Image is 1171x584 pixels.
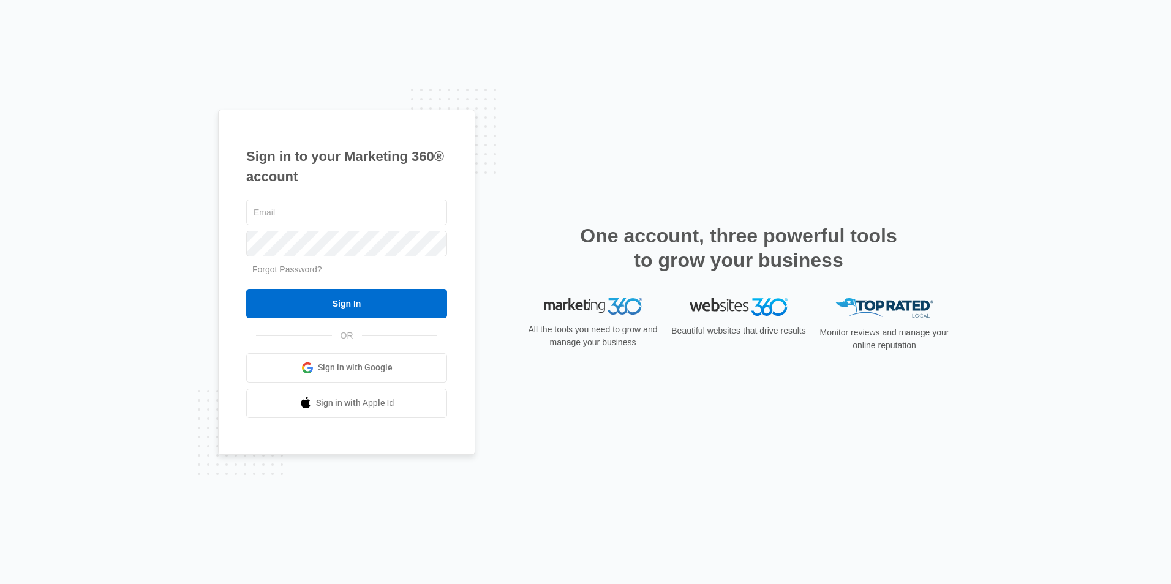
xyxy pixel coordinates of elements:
[316,397,394,410] span: Sign in with Apple Id
[318,361,393,374] span: Sign in with Google
[252,264,322,274] a: Forgot Password?
[246,146,447,187] h1: Sign in to your Marketing 360® account
[835,298,933,318] img: Top Rated Local
[816,326,953,352] p: Monitor reviews and manage your online reputation
[246,289,447,318] input: Sign In
[332,329,362,342] span: OR
[246,353,447,383] a: Sign in with Google
[544,298,642,315] img: Marketing 360
[246,200,447,225] input: Email
[670,324,807,337] p: Beautiful websites that drive results
[576,223,901,272] h2: One account, three powerful tools to grow your business
[690,298,788,316] img: Websites 360
[246,389,447,418] a: Sign in with Apple Id
[524,323,661,349] p: All the tools you need to grow and manage your business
